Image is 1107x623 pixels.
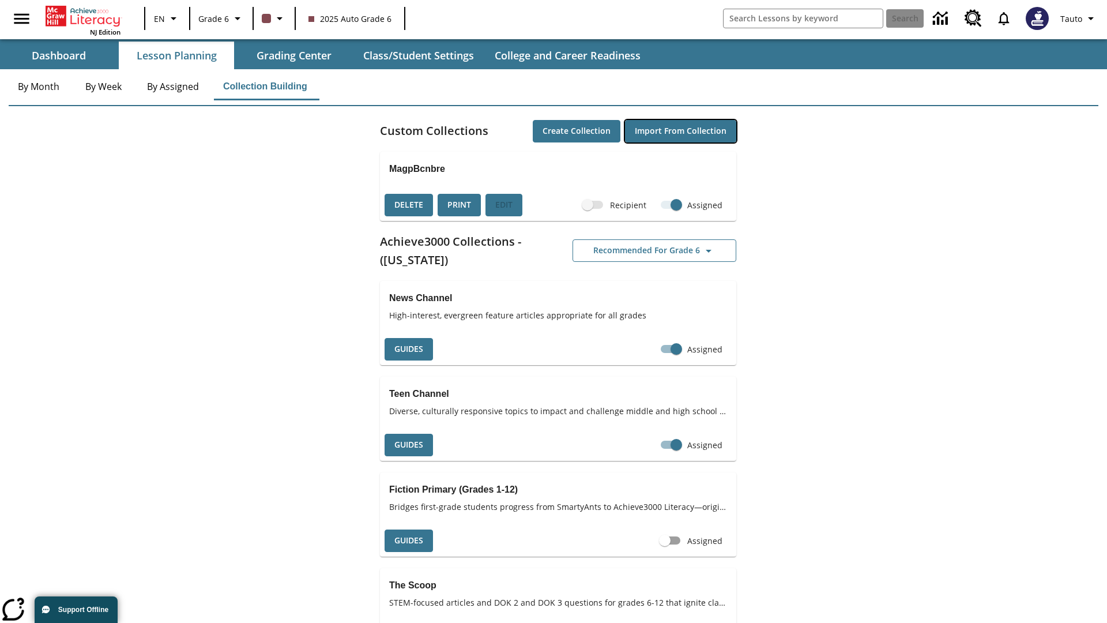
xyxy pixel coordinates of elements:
[385,530,433,552] button: Guides
[389,161,727,177] h3: MagpBcnbre
[194,8,249,29] button: Grade: Grade 6, Select a grade
[926,3,958,35] a: Data Center
[380,122,488,140] h2: Custom Collections
[485,194,522,216] div: Because this collection has already started, you cannot change the collection. You can adjust ind...
[149,8,186,29] button: Language: EN, Select a language
[354,42,483,69] button: Class/Student Settings
[257,8,291,29] button: Class color is dark brown. Change class color
[389,405,727,417] span: Diverse, culturally responsive topics to impact and challenge middle and high school students
[389,482,727,498] h3: Fiction Primary (Grades 1-12)
[389,596,727,609] span: STEM-focused articles and DOK 2 and DOK 3 questions for grades 6-12 that ignite class discussions...
[236,42,352,69] button: Grading Center
[1,42,116,69] button: Dashboard
[724,9,883,28] input: search field
[958,3,989,34] a: Resource Center, Will open in new tab
[154,13,165,25] span: EN
[1019,3,1056,33] button: Select a new avatar
[58,606,108,614] span: Support Offline
[389,309,727,321] span: High-interest, evergreen feature articles appropriate for all grades
[5,2,39,36] button: Open side menu
[119,42,234,69] button: Lesson Planning
[687,199,722,211] span: Assigned
[533,120,620,142] button: Create Collection
[90,28,121,36] span: NJ Edition
[385,434,433,456] button: Guides
[308,13,391,25] span: 2025 Auto Grade 6
[385,338,433,361] button: Guides
[46,3,121,36] div: Home
[380,232,558,269] h2: Achieve3000 Collections - ([US_STATE])
[9,73,69,100] button: By Month
[214,73,317,100] button: Collection Building
[1060,13,1082,25] span: Tauto
[573,239,736,262] button: Recommended for Grade 6
[389,577,727,594] h3: The Scoop
[389,501,727,513] span: Bridges first-grade students progress from SmartyAnts to Achieve3000 Literacy—original, episodic ...
[687,535,722,547] span: Assigned
[989,3,1019,33] a: Notifications
[687,439,722,451] span: Assigned
[46,5,121,28] a: Home
[198,13,229,25] span: Grade 6
[385,194,433,216] button: Delete
[1026,7,1049,30] img: Avatar
[485,42,650,69] button: College and Career Readiness
[138,73,208,100] button: By Assigned
[389,386,727,402] h3: Teen Channel
[625,120,736,142] button: Import from Collection
[74,73,132,100] button: By Week
[1056,8,1102,29] button: Profile/Settings
[35,596,118,623] button: Support Offline
[610,199,646,211] span: Recipient
[687,343,722,355] span: Assigned
[389,290,727,306] h3: News Channel
[438,194,481,216] button: Print, will open in a new window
